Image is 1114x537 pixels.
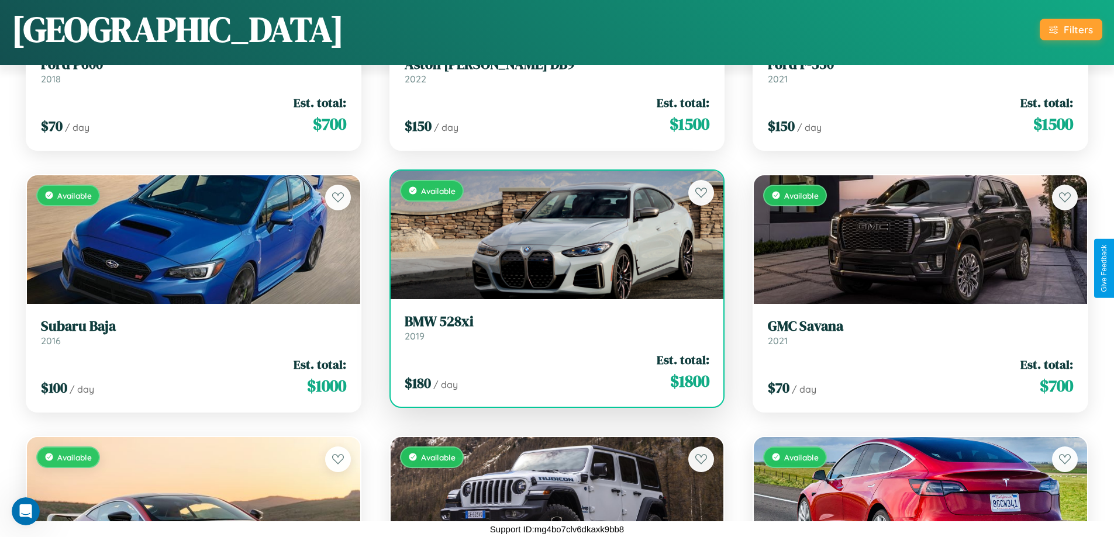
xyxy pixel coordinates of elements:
[1064,23,1093,36] div: Filters
[12,5,344,53] h1: [GEOGRAPHIC_DATA]
[670,112,709,136] span: $ 1500
[405,313,710,342] a: BMW 528xi2019
[12,497,40,525] iframe: Intercom live chat
[434,122,458,133] span: / day
[1100,245,1108,292] div: Give Feedback
[41,116,63,136] span: $ 70
[41,318,346,347] a: Subaru Baja2016
[768,318,1073,347] a: GMC Savana2021
[797,122,822,133] span: / day
[1020,94,1073,111] span: Est. total:
[768,335,788,347] span: 2021
[784,452,819,462] span: Available
[670,369,709,393] span: $ 1800
[792,383,816,395] span: / day
[405,56,710,73] h3: Aston [PERSON_NAME] DB9
[421,452,456,462] span: Available
[768,116,795,136] span: $ 150
[657,94,709,111] span: Est. total:
[57,452,92,462] span: Available
[405,73,426,85] span: 2022
[41,335,61,347] span: 2016
[1033,112,1073,136] span: $ 1500
[405,373,431,393] span: $ 180
[294,94,346,111] span: Est. total:
[768,378,789,397] span: $ 70
[490,521,624,537] p: Support ID: mg4bo7clv6dkaxk9bb8
[405,313,710,330] h3: BMW 528xi
[1040,374,1073,397] span: $ 700
[1020,356,1073,373] span: Est. total:
[41,73,61,85] span: 2018
[70,383,94,395] span: / day
[41,378,67,397] span: $ 100
[313,112,346,136] span: $ 700
[307,374,346,397] span: $ 1000
[41,56,346,85] a: Ford P6002018
[294,356,346,373] span: Est. total:
[41,318,346,335] h3: Subaru Baja
[1040,19,1102,40] button: Filters
[768,318,1073,335] h3: GMC Savana
[57,190,92,200] span: Available
[41,56,346,73] h3: Ford P600
[768,56,1073,73] h3: Ford F-550
[768,73,788,85] span: 2021
[657,351,709,368] span: Est. total:
[405,116,432,136] span: $ 150
[405,56,710,85] a: Aston [PERSON_NAME] DB92022
[421,186,456,196] span: Available
[433,379,458,390] span: / day
[784,190,819,200] span: Available
[405,330,425,342] span: 2019
[65,122,89,133] span: / day
[768,56,1073,85] a: Ford F-5502021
